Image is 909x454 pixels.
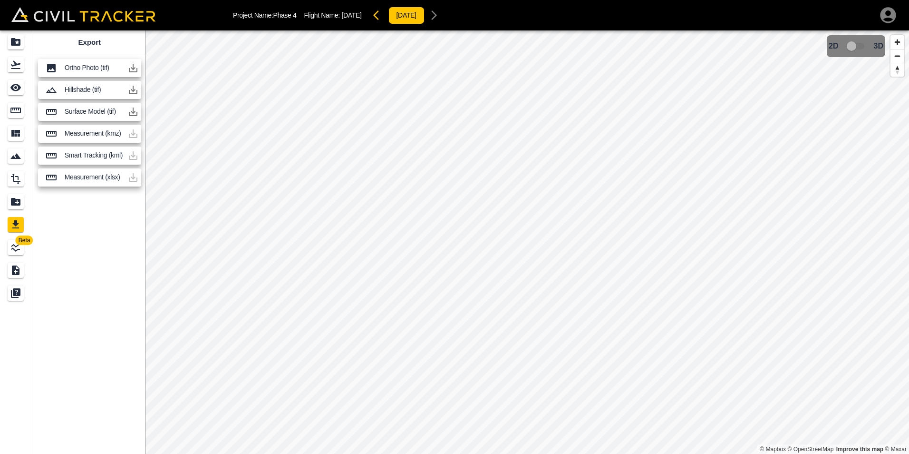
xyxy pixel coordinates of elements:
[304,11,361,19] p: Flight Name:
[836,446,883,453] a: Map feedback
[760,446,786,453] a: Mapbox
[890,35,904,49] button: Zoom in
[388,7,425,24] button: [DATE]
[341,11,361,19] span: [DATE]
[788,446,834,453] a: OpenStreetMap
[842,37,870,55] span: 3D model not uploaded yet
[885,446,907,453] a: Maxar
[890,49,904,63] button: Zoom out
[829,42,838,50] span: 2D
[233,11,296,19] p: Project Name: Phase 4
[145,30,909,454] canvas: Map
[874,42,883,50] span: 3D
[890,63,904,77] button: Reset bearing to north
[11,7,155,22] img: Civil Tracker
